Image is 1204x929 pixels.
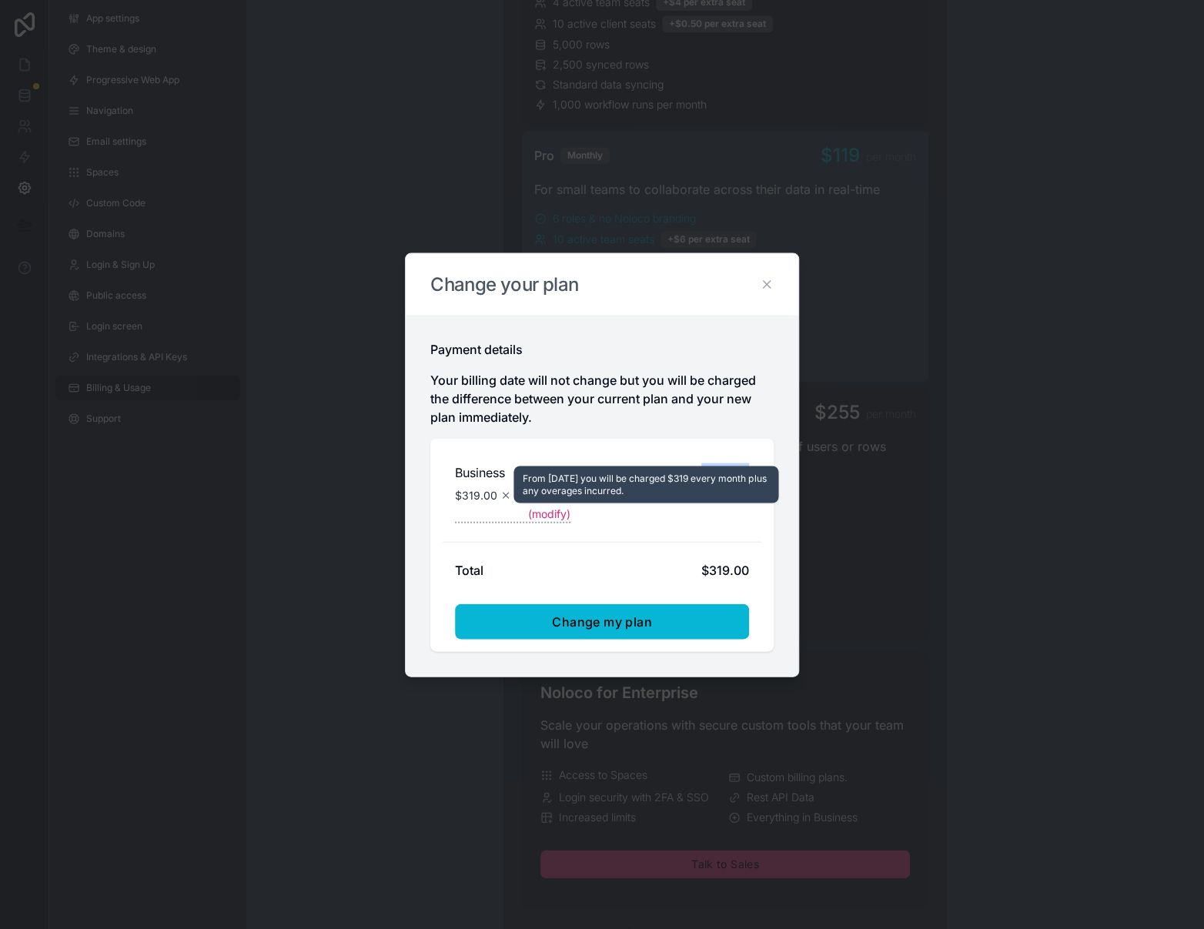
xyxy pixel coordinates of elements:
[701,560,749,579] div: $319.00
[455,487,497,503] span: $319.00
[455,506,525,521] span: Billed monthly
[455,560,483,579] h2: Total
[552,613,652,629] span: Change my plan
[430,272,774,296] h2: Change your plan
[528,506,570,521] span: (modify)
[430,339,523,358] h2: Payment details
[455,603,749,639] button: Change my plan
[701,463,749,481] span: $319.00
[514,487,554,503] span: 1 month
[455,463,505,481] h2: Business
[430,370,774,426] p: Your billing date will not change but you will be charged the difference between your current pla...
[455,506,570,523] button: Billed monthly(modify)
